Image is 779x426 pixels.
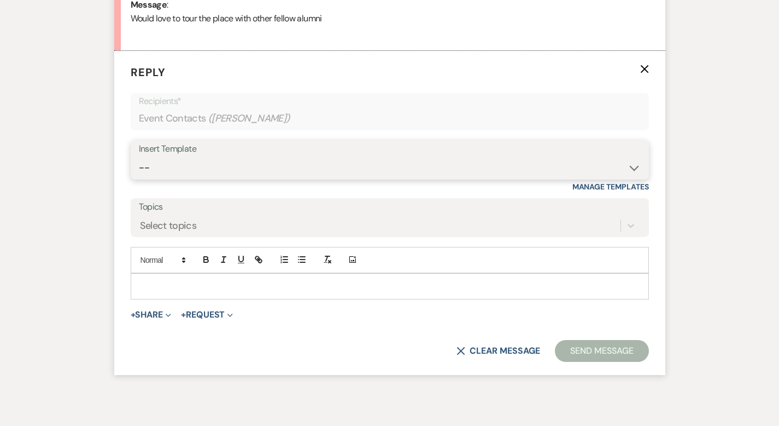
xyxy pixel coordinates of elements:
[131,65,166,79] span: Reply
[140,218,197,233] div: Select topics
[131,310,172,319] button: Share
[139,108,641,129] div: Event Contacts
[139,141,641,157] div: Insert Template
[456,347,540,355] button: Clear message
[131,310,136,319] span: +
[139,94,641,108] p: Recipients*
[181,310,233,319] button: Request
[208,111,290,126] span: ( [PERSON_NAME] )
[139,199,641,215] label: Topics
[555,340,648,362] button: Send Message
[572,182,649,192] a: Manage Templates
[181,310,186,319] span: +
